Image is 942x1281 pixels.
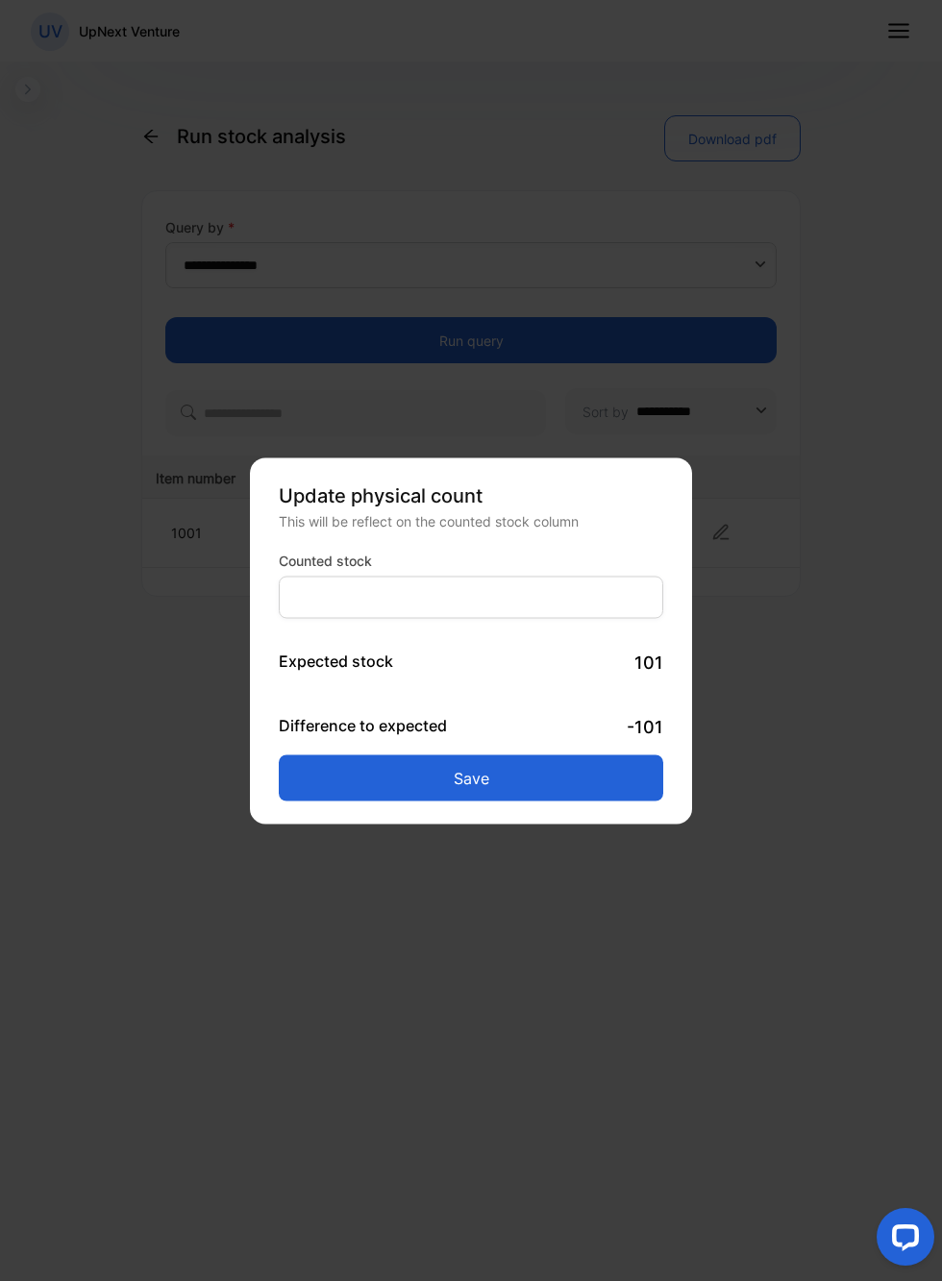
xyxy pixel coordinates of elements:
p: -101 [627,713,663,739]
div: This will be reflect on the counted stock column [279,510,663,530]
button: Save [279,754,663,801]
p: Update physical count [279,480,663,509]
p: 101 [634,649,663,675]
label: Counted stock [279,550,663,570]
p: Difference to expected [279,713,447,739]
iframe: LiveChat chat widget [861,1200,942,1281]
p: Expected stock [279,649,393,675]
